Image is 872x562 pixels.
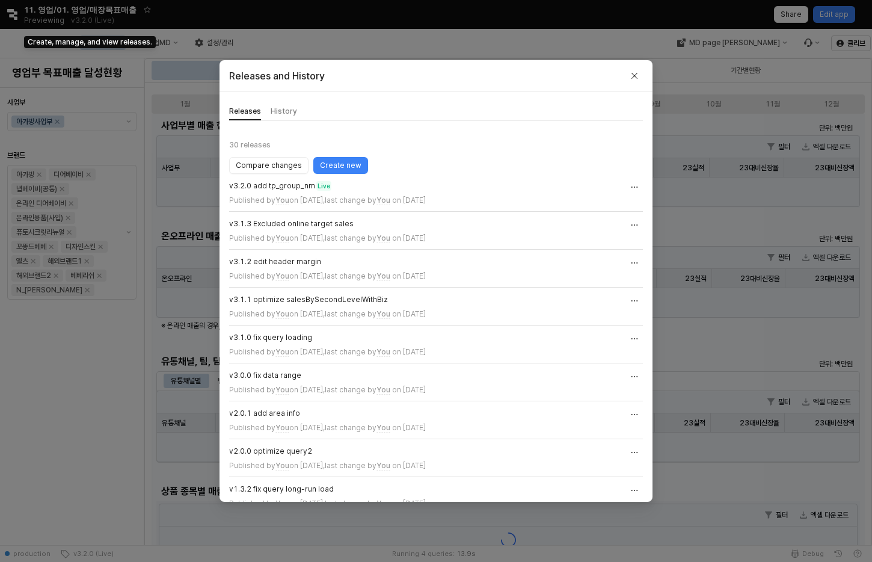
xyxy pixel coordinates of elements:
div: v2.0.0 optimize query2 [229,446,312,456]
span: You [376,309,390,319]
span: Published by on [DATE] , l ast change by on [DATE] [229,308,426,320]
div: v3.2.0 add tp_group_nm [229,181,315,191]
div: v3.1.1 optimize salesBySecondLevelWithBiz [229,295,388,304]
span: You [376,196,390,205]
span: You [275,423,289,433]
button: Release actions [626,368,643,385]
span: You [376,423,390,433]
button: Release actions [626,255,643,271]
div: 30 releases [229,135,643,155]
button: Compare changes [229,157,309,174]
p: Create new [320,161,361,170]
button: Release actions [626,444,643,461]
span: You [275,461,289,471]
span: Published by on [DATE] , l ast change by on [DATE] [229,498,426,510]
button: Release actions [626,482,643,499]
button: Release actions [626,217,643,233]
span: You [275,196,289,205]
div: v2.0.1 add area info [229,409,300,418]
span: You [275,499,289,508]
span: You [376,271,390,281]
span: Published by on [DATE] , l ast change by on [DATE] [229,384,426,396]
div: v3.1.0 fix query loading [229,333,312,342]
span: You [275,309,289,319]
button: Release actions [626,406,643,423]
span: You [275,233,289,243]
span: Published by on [DATE] , l ast change by on [DATE] [229,346,426,358]
button: Create new [313,157,368,174]
h2: Releases and History [229,69,325,83]
button: Release actions [626,292,643,309]
span: You [376,499,390,508]
span: You [275,347,289,357]
span: You [376,347,390,357]
div: v3.1.3 Excluded online target sales [229,219,354,229]
button: Releases [229,102,261,120]
span: You [275,385,289,395]
div: Live [316,181,331,191]
span: You [376,385,390,395]
span: Published by on [DATE] , l ast change by on [DATE] [229,270,426,282]
button: Close [626,67,643,84]
p: Compare changes [236,161,302,170]
div: v3.1.2 edit header margin [229,257,321,267]
span: You [376,461,390,471]
span: Published by on [DATE] , l ast change by on [DATE] [229,422,426,434]
div: v3.0.0 fix data range [229,371,301,380]
span: You [275,271,289,281]
span: You [376,233,390,243]
span: Published by on [DATE] , l ast change by on [DATE] [229,232,426,244]
button: Release actions [626,330,643,347]
button: History [271,102,297,120]
div: v1.3.2 fix query long-run load [229,484,334,494]
button: Release actions [626,179,643,196]
span: Published by on [DATE] , l ast change by on [DATE] [229,194,426,206]
span: Published by on [DATE] , l ast change by on [DATE] [229,460,426,472]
